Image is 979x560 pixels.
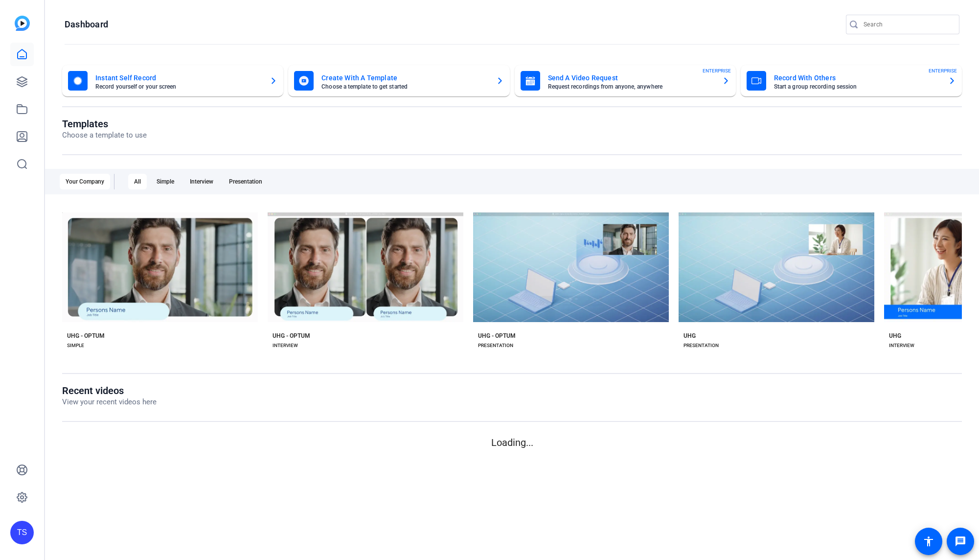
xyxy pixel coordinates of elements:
[62,118,147,130] h1: Templates
[923,536,934,547] mat-icon: accessibility
[321,84,488,90] mat-card-subtitle: Choose a template to get started
[62,435,962,450] p: Loading...
[62,397,157,408] p: View your recent videos here
[67,332,105,340] div: UHG - OPTUM
[60,174,110,189] div: Your Company
[774,84,940,90] mat-card-subtitle: Start a group recording session
[62,385,157,397] h1: Recent videos
[151,174,180,189] div: Simple
[929,67,957,74] span: ENTERPRISE
[15,16,30,31] img: blue-gradient.svg
[515,65,736,96] button: Send A Video RequestRequest recordings from anyone, anywhereENTERPRISE
[774,72,940,84] mat-card-title: Record With Others
[65,19,108,30] h1: Dashboard
[273,342,298,350] div: INTERVIEW
[478,332,516,340] div: UHG - OPTUM
[223,174,268,189] div: Presentation
[683,332,696,340] div: UHG
[478,342,513,350] div: PRESENTATION
[889,332,901,340] div: UHG
[548,84,714,90] mat-card-subtitle: Request recordings from anyone, anywhere
[288,65,509,96] button: Create With A TemplateChoose a template to get started
[10,521,34,544] div: TS
[683,342,719,350] div: PRESENTATION
[548,72,714,84] mat-card-title: Send A Video Request
[95,84,262,90] mat-card-subtitle: Record yourself or your screen
[184,174,219,189] div: Interview
[703,67,731,74] span: ENTERPRISE
[955,536,966,547] mat-icon: message
[321,72,488,84] mat-card-title: Create With A Template
[62,130,147,141] p: Choose a template to use
[273,332,310,340] div: UHG - OPTUM
[889,342,914,350] div: INTERVIEW
[67,342,84,350] div: SIMPLE
[95,72,262,84] mat-card-title: Instant Self Record
[864,19,952,30] input: Search
[741,65,962,96] button: Record With OthersStart a group recording sessionENTERPRISE
[128,174,147,189] div: All
[62,65,283,96] button: Instant Self RecordRecord yourself or your screen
